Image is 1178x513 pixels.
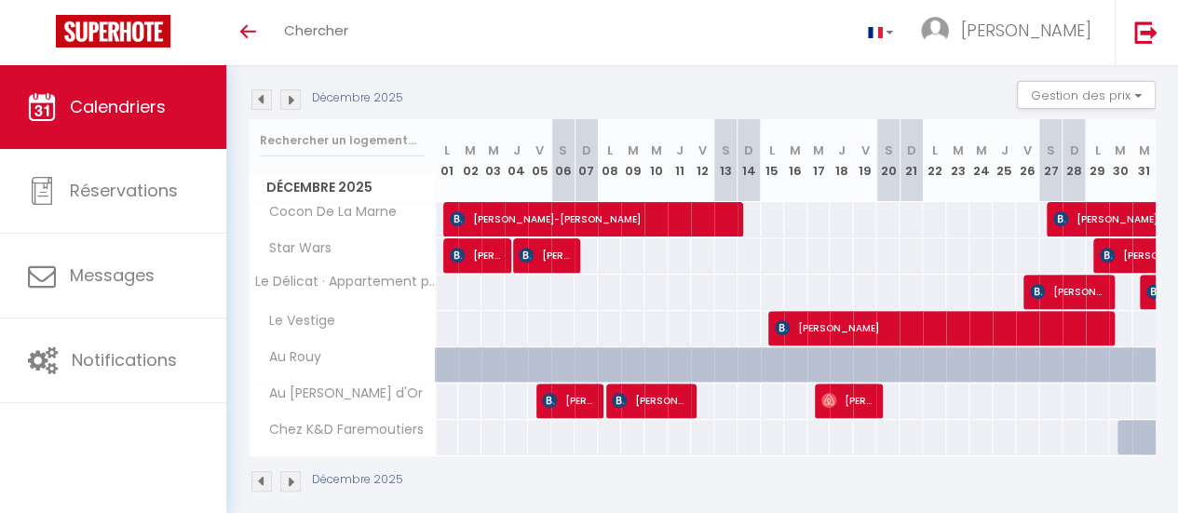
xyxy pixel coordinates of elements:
th: 24 [969,119,993,202]
th: 05 [528,119,551,202]
th: 26 [1016,119,1039,202]
span: Réservations [70,179,178,202]
abbr: D [582,142,591,159]
abbr: J [675,142,683,159]
abbr: L [769,142,775,159]
th: 11 [668,119,691,202]
th: 17 [807,119,831,202]
th: 16 [784,119,807,202]
th: 23 [946,119,969,202]
abbr: M [976,142,987,159]
span: [PERSON_NAME] [1030,274,1104,309]
input: Rechercher un logement... [260,124,425,157]
span: Au [PERSON_NAME] d'Or [252,384,427,404]
th: 27 [1039,119,1063,202]
th: 18 [830,119,853,202]
th: 31 [1132,119,1156,202]
abbr: V [698,142,707,159]
span: Chercher [284,20,348,40]
span: [PERSON_NAME]-[PERSON_NAME] [450,201,725,236]
abbr: J [513,142,521,159]
th: 19 [853,119,876,202]
abbr: D [744,142,753,159]
abbr: S [1047,142,1055,159]
th: 08 [598,119,621,202]
span: Le Vestige [252,311,340,331]
th: 02 [458,119,481,202]
span: Chez K&D Faremoutiers [252,420,428,440]
abbr: M [627,142,638,159]
th: 09 [621,119,644,202]
abbr: D [907,142,916,159]
th: 03 [481,119,505,202]
th: 06 [551,119,575,202]
abbr: M [813,142,824,159]
abbr: S [884,142,892,159]
abbr: L [607,142,613,159]
abbr: M [650,142,661,159]
abbr: S [722,142,730,159]
th: 10 [644,119,668,202]
span: [PERSON_NAME] [542,383,594,418]
th: 20 [876,119,900,202]
th: 15 [761,119,784,202]
span: Star Wars [252,238,336,259]
span: Décembre 2025 [250,174,435,201]
span: Au Rouy [252,347,326,368]
span: [PERSON_NAME] [612,383,686,418]
th: 12 [691,119,714,202]
span: [PERSON_NAME] [775,310,1095,345]
button: Gestion des prix [1017,81,1156,109]
span: Notifications [72,348,177,371]
abbr: M [790,142,801,159]
th: 25 [993,119,1016,202]
abbr: M [465,142,476,159]
abbr: M [953,142,964,159]
abbr: L [444,142,450,159]
th: 28 [1063,119,1086,202]
img: logout [1134,20,1158,44]
abbr: V [535,142,544,159]
th: 29 [1086,119,1109,202]
span: [PERSON_NAME] [821,383,873,418]
abbr: L [932,142,938,159]
p: Décembre 2025 [312,471,403,489]
img: ... [921,17,949,45]
span: Cocon De La Marne [252,202,401,223]
abbr: V [860,142,869,159]
th: 07 [575,119,598,202]
abbr: M [488,142,499,159]
abbr: J [838,142,846,159]
p: Décembre 2025 [312,89,403,107]
span: Le Délicat · Appartement proche Disney 5min-[GEOGRAPHIC_DATA] 45min-Parking [252,275,439,289]
th: 13 [714,119,738,202]
th: 30 [1109,119,1132,202]
span: Messages [70,263,155,287]
th: 04 [505,119,528,202]
abbr: L [1094,142,1100,159]
abbr: J [1000,142,1008,159]
abbr: S [559,142,567,159]
th: 22 [923,119,946,202]
th: 14 [738,119,761,202]
abbr: M [1139,142,1150,159]
span: [PERSON_NAME] [450,237,502,273]
span: [PERSON_NAME] [961,19,1091,42]
abbr: D [1069,142,1078,159]
abbr: V [1023,142,1032,159]
span: Calendriers [70,95,166,118]
abbr: M [1115,142,1126,159]
span: [PERSON_NAME] [519,237,571,273]
th: 21 [900,119,923,202]
th: 01 [436,119,459,202]
img: Super Booking [56,15,170,47]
